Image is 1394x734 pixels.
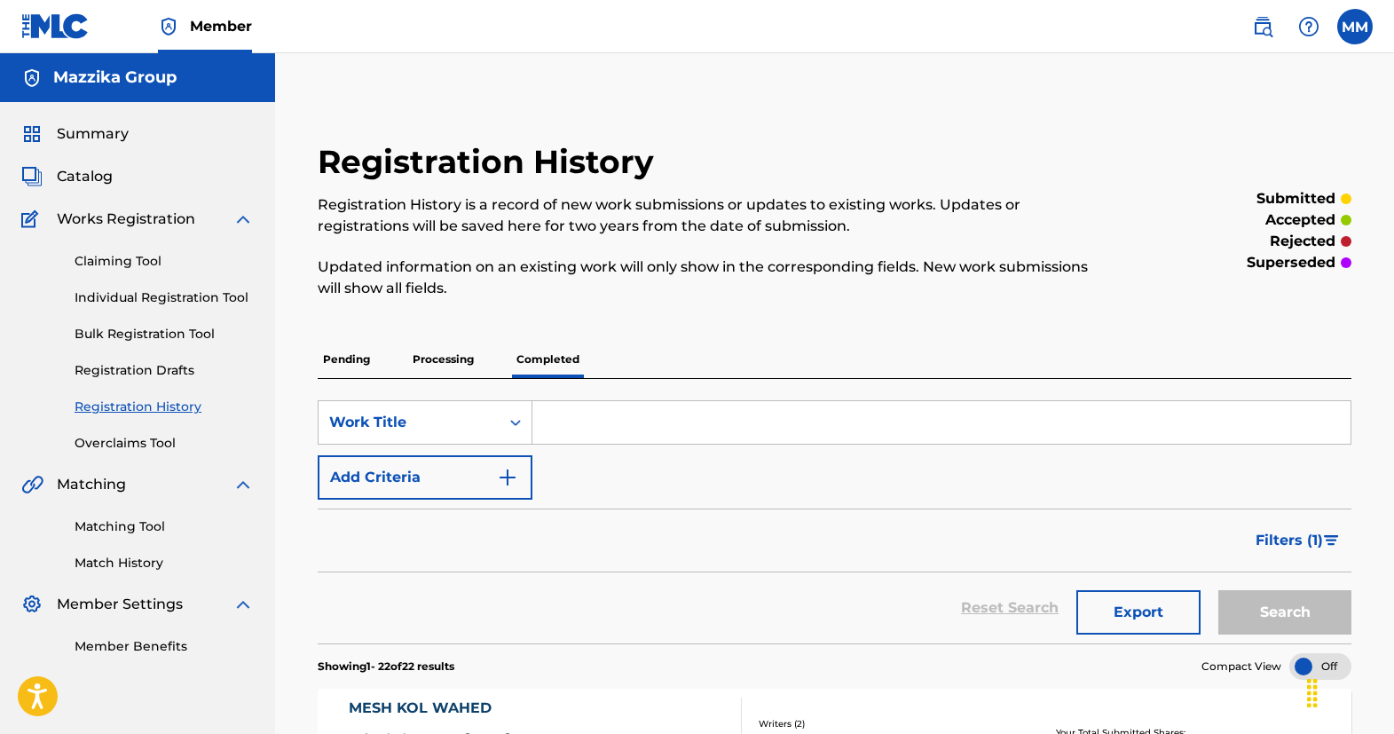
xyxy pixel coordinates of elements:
[1256,188,1335,209] p: submitted
[759,717,988,730] div: Writers ( 2 )
[349,698,610,719] div: MESH KOL WAHED
[53,67,177,88] h5: Mazzika Group
[318,455,532,500] button: Add Criteria
[75,554,254,572] a: Match History
[318,659,454,675] p: Showing 1 - 22 of 22 results
[75,398,254,416] a: Registration History
[1252,16,1273,37] img: search
[1344,472,1394,615] iframe: Resource Center
[57,474,126,495] span: Matching
[75,637,254,656] a: Member Benefits
[497,467,518,488] img: 9d2ae6d4665cec9f34b9.svg
[1076,590,1201,635] button: Export
[21,67,43,89] img: Accounts
[232,594,254,615] img: expand
[75,325,254,343] a: Bulk Registration Tool
[1305,649,1394,734] iframe: Chat Widget
[1247,252,1335,273] p: superseded
[21,166,113,187] a: CatalogCatalog
[1265,209,1335,231] p: accepted
[21,474,43,495] img: Matching
[1298,16,1319,37] img: help
[232,209,254,230] img: expand
[318,142,663,182] h2: Registration History
[511,341,585,378] p: Completed
[407,341,479,378] p: Processing
[1270,231,1335,252] p: rejected
[21,594,43,615] img: Member Settings
[75,252,254,271] a: Claiming Tool
[21,166,43,187] img: Catalog
[318,341,375,378] p: Pending
[21,13,90,39] img: MLC Logo
[57,209,195,230] span: Works Registration
[329,412,489,433] div: Work Title
[1245,9,1280,44] a: Public Search
[318,257,1114,299] p: Updated information on an existing work will only show in the corresponding fields. New work subm...
[21,123,129,145] a: SummarySummary
[318,194,1114,237] p: Registration History is a record of new work submissions or updates to existing works. Updates or...
[21,123,43,145] img: Summary
[75,288,254,307] a: Individual Registration Tool
[318,400,1351,643] form: Search Form
[57,166,113,187] span: Catalog
[21,209,44,230] img: Works Registration
[1291,9,1327,44] div: Help
[1298,667,1327,720] div: Drag
[75,517,254,536] a: Matching Tool
[1245,518,1351,563] button: Filters (1)
[1256,530,1323,551] span: Filters ( 1 )
[75,361,254,380] a: Registration Drafts
[57,594,183,615] span: Member Settings
[232,474,254,495] img: expand
[1201,659,1281,675] span: Compact View
[1337,9,1373,44] div: User Menu
[1324,535,1339,546] img: filter
[158,16,179,37] img: Top Rightsholder
[75,434,254,453] a: Overclaims Tool
[190,16,252,36] span: Member
[57,123,129,145] span: Summary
